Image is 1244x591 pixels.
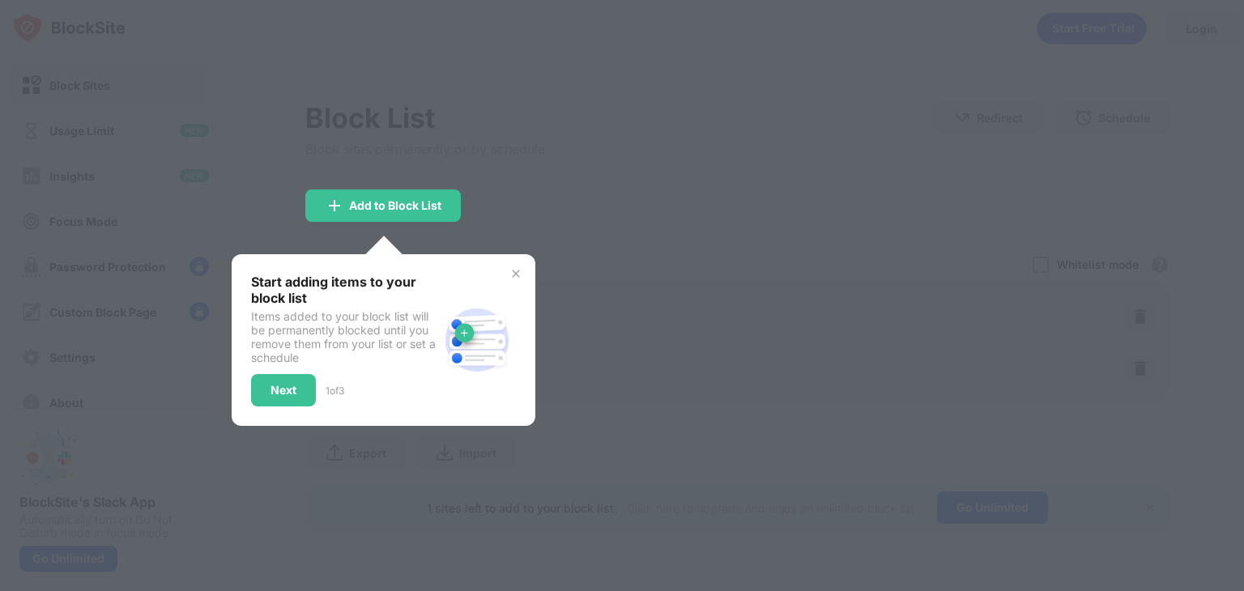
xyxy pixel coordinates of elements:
div: Next [271,384,296,397]
div: Add to Block List [349,199,441,212]
div: Start adding items to your block list [251,274,438,306]
div: 1 of 3 [326,385,344,397]
img: block-site.svg [438,301,516,379]
div: Items added to your block list will be permanently blocked until you remove them from your list o... [251,309,438,364]
img: x-button.svg [509,267,522,280]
